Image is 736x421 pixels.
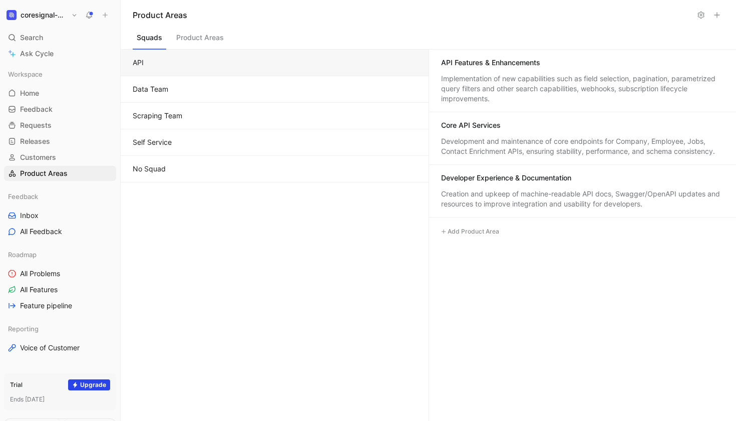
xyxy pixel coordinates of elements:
div: Development and maintenance of core endpoints for Company, Employee, Jobs, Contact Enrichment API... [441,136,724,156]
button: coresignal-playgroundcoresignal-playground [4,8,80,22]
a: Voice of Customer [4,340,116,355]
span: Reporting [8,324,39,334]
div: Trial [10,380,23,390]
a: Requests [4,118,116,133]
button: Product Areas [172,31,228,50]
div: ReportingVoice of Customer [4,321,116,355]
div: FeedbackInboxAll Feedback [4,189,116,239]
span: Feedback [8,191,38,201]
span: Search [20,32,43,44]
span: Customers [20,152,56,162]
div: Feedback [4,189,116,204]
div: Search [4,30,116,45]
span: Feedback [20,104,53,114]
div: Developer Experience & Documentation [441,173,571,183]
a: Product Areas [4,166,116,181]
span: All Problems [20,269,60,279]
a: Inbox [4,208,116,223]
a: Feedback [4,102,116,117]
span: All Feedback [20,227,62,237]
a: Ask Cycle [4,46,116,61]
button: API [121,50,429,76]
button: No Squad [121,156,429,182]
span: Workspace [8,69,43,79]
span: Inbox [20,210,39,221]
span: Voice of Customer [20,343,80,353]
div: Core API Services [441,120,501,130]
div: Creation and upkeep of machine-readable API docs, Swagger/OpenAPI updates and resources to improv... [441,189,724,209]
span: Ask Cycle [20,48,54,60]
img: coresignal-playground [7,10,17,20]
button: Add Product Area [437,226,503,238]
button: Upgrade [68,379,110,390]
div: Workspace [4,67,116,82]
button: Scraping Team [121,103,429,129]
span: Home [20,88,39,98]
span: Releases [20,136,50,146]
a: Feature pipeline [4,298,116,313]
div: API Features & Enhancements [441,58,540,68]
div: RoadmapAll ProblemsAll FeaturesFeature pipeline [4,247,116,313]
div: Ends [DATE] [10,394,110,404]
a: Releases [4,134,116,149]
a: Home [4,86,116,101]
a: All Feedback [4,224,116,239]
div: Implementation of new capabilities such as field selection, pagination, parametrized query filter... [441,74,724,104]
div: Reporting [4,321,116,336]
a: Customers [4,150,116,165]
button: Self Service [121,129,429,156]
a: All Problems [4,266,116,281]
span: Feature pipeline [20,301,72,311]
span: All Features [20,285,58,295]
span: Requests [20,120,52,130]
a: All Features [4,282,116,297]
div: Roadmap [4,247,116,262]
h1: coresignal-playground [21,11,67,20]
button: Squads [133,31,166,50]
span: Roadmap [8,250,37,260]
button: Data Team [121,76,429,103]
span: Product Areas [20,168,68,178]
h1: Product Areas [133,9,692,21]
